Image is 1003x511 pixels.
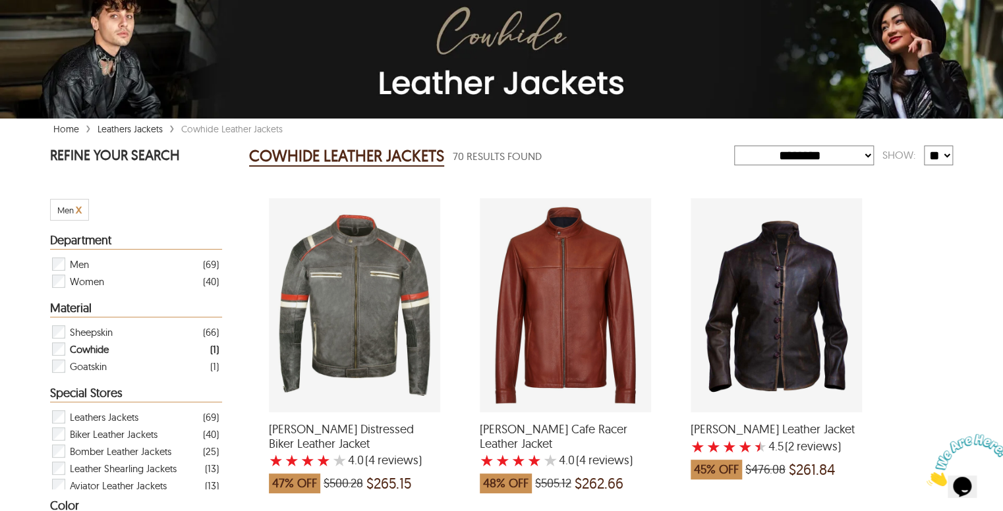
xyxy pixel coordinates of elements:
span: › [86,116,91,139]
label: 1 rating [691,440,705,453]
label: 1 rating [480,454,494,467]
span: ) [785,440,841,453]
span: $500.28 [324,477,363,490]
span: (2 [785,440,794,453]
div: Filter Bomber Leather Jackets cowhide leather jackets [51,443,218,460]
span: Cowhide [70,340,109,358]
span: $505.12 [535,477,571,490]
div: ( 66 ) [203,324,219,340]
span: ) [576,454,633,467]
a: Leathers Jackets [94,123,166,135]
p: REFINE YOUR SEARCH [50,146,221,167]
label: 3 rating [511,454,526,467]
span: $265.15 [366,477,412,490]
span: (4 [576,454,586,467]
span: Biker Leather Jackets [70,425,158,443]
label: 3 rating [301,454,315,467]
span: Leathers Jackets [70,408,138,425]
span: Cancel Filter [76,202,82,217]
label: 5 rating [543,454,558,467]
span: 48% OFF [480,473,532,493]
div: ( 13 ) [205,460,219,477]
label: 5 rating [332,454,347,467]
div: Filter Men cowhide leather jackets [51,255,218,273]
span: Bomber Leather Jackets [70,443,171,460]
label: 2 rating [706,440,721,453]
label: 5 rating [754,440,767,453]
a: Fred Cafe Racer Leather Jacket with a 4 Star Rating 4 Product Review which was at a price of $505... [480,404,651,500]
span: Men [70,255,89,273]
div: cowhide leather jackets [178,122,286,136]
img: Chat attention grabber [5,5,87,57]
iframe: chat widget [921,429,1003,491]
span: Brent Biker Leather Jacket [691,422,862,437]
span: reviews [794,440,838,453]
span: reviews [586,454,629,467]
div: cowhide leather jackets 70 Results Found [249,143,734,169]
label: 4.0 [559,454,575,467]
label: 4 rating [527,454,542,467]
div: Filter Leather Shearling Jackets cowhide leather jackets [51,460,218,477]
div: Show: [874,144,924,167]
div: ( 1 ) [210,341,219,358]
span: 70 Results Found [453,148,542,165]
span: $476.08 [745,463,786,476]
span: $261.84 [789,463,835,476]
div: ( 1 ) [210,358,219,375]
label: 4 rating [738,440,753,453]
div: Filter Women cowhide leather jackets [51,273,218,290]
span: Sheepskin [70,323,113,340]
span: (4 [365,454,375,467]
label: 4 rating [316,454,331,467]
span: $262.66 [575,477,623,490]
span: Filter Men [57,205,74,215]
div: ( 13 ) [205,477,219,494]
div: Filter Aviator Leather Jackets cowhide leather jackets [51,477,218,494]
div: Filter Cowhide cowhide leather jackets [51,340,218,358]
div: ( 40 ) [203,273,219,290]
label: 4.5 [768,440,784,453]
span: ) [365,454,422,467]
div: Filter Sheepskin cowhide leather jackets [51,323,218,340]
div: Filter Goatskin cowhide leather jackets [51,358,218,375]
span: reviews [375,454,418,467]
div: ( 25 ) [203,443,219,460]
span: › [169,116,175,139]
span: 47% OFF [269,473,320,493]
h2: COWHIDE LEATHER JACKETS [249,146,444,167]
a: Enzo Distressed Biker Leather Jacket with a 4 Star Rating 4 Product Review which was at a price o... [269,404,440,500]
div: ( 69 ) [203,409,219,425]
span: Fred Cafe Racer Leather Jacket [480,422,651,450]
div: ( 69 ) [203,256,219,273]
a: Home [50,123,82,135]
span: Goatskin [70,358,107,375]
div: Heading Filter cowhide leather jackets by Special Stores [50,387,221,402]
label: 1 rating [269,454,283,467]
div: Heading Filter cowhide leather jackets by Material [50,302,221,317]
div: Filter Leathers Jackets cowhide leather jackets [51,408,218,425]
label: 2 rating [285,454,299,467]
label: 2 rating [496,454,510,467]
span: 45% OFF [691,460,742,479]
a: Brent Biker Leather Jacket with a 4.5 Star Rating 2 Product Review which was at a price of $476.0... [691,404,862,486]
span: Leather Shearling Jackets [70,460,177,477]
span: Aviator Leather Jackets [70,477,167,494]
span: Women [70,273,104,290]
div: Heading Filter cowhide leather jackets by Department [50,234,221,250]
span: Enzo Distressed Biker Leather Jacket [269,422,440,450]
label: 3 rating [722,440,737,453]
div: ( 40 ) [203,426,219,443]
div: Filter Biker Leather Jackets cowhide leather jackets [51,425,218,443]
label: 4.0 [348,454,364,467]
